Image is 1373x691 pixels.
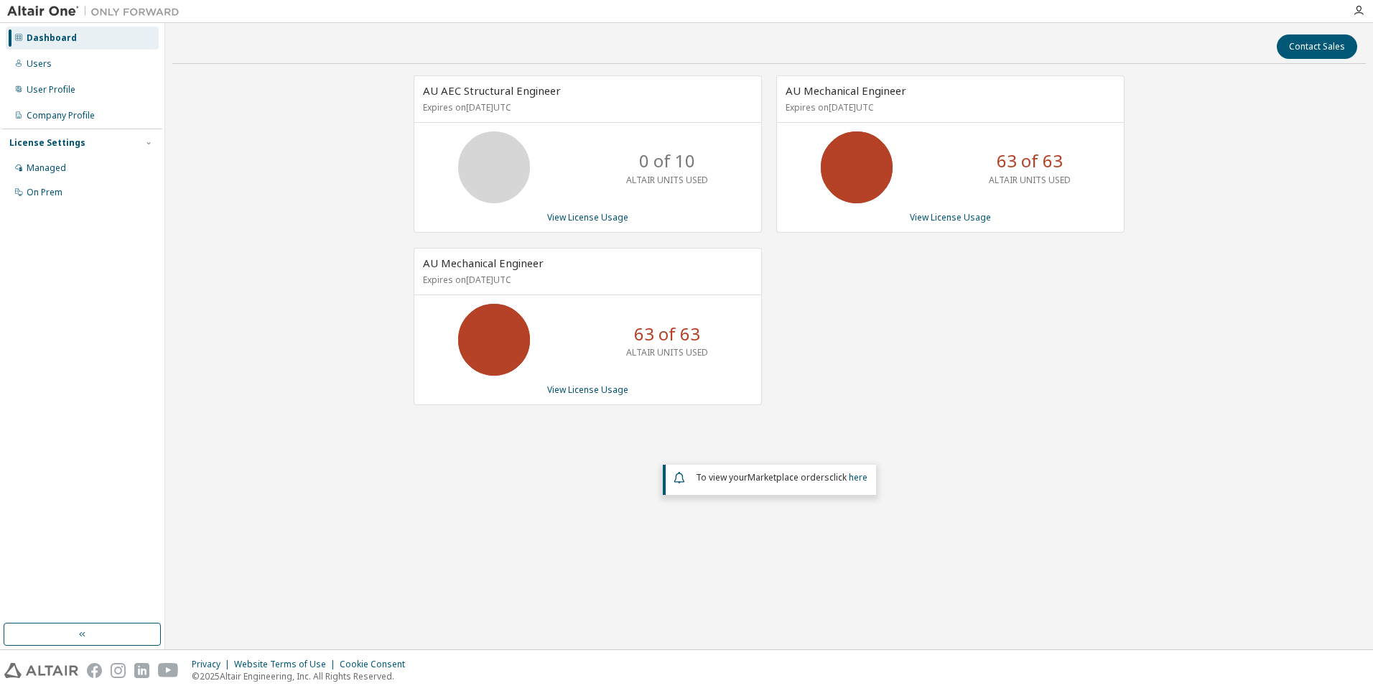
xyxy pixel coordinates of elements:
[696,471,867,483] span: To view your click
[192,659,234,670] div: Privacy
[192,670,414,682] p: © 2025 Altair Engineering, Inc. All Rights Reserved.
[547,211,628,223] a: View License Usage
[27,84,75,96] div: User Profile
[4,663,78,678] img: altair_logo.svg
[9,137,85,149] div: License Settings
[27,110,95,121] div: Company Profile
[158,663,179,678] img: youtube.svg
[626,174,708,186] p: ALTAIR UNITS USED
[786,83,906,98] span: AU Mechanical Engineer
[234,659,340,670] div: Website Terms of Use
[423,274,749,286] p: Expires on [DATE] UTC
[111,663,126,678] img: instagram.svg
[27,32,77,44] div: Dashboard
[748,471,829,483] em: Marketplace orders
[910,211,991,223] a: View License Usage
[989,174,1071,186] p: ALTAIR UNITS USED
[997,149,1063,173] p: 63 of 63
[849,471,867,483] a: here
[423,83,561,98] span: AU AEC Structural Engineer
[27,162,66,174] div: Managed
[87,663,102,678] img: facebook.svg
[340,659,414,670] div: Cookie Consent
[423,101,749,113] p: Expires on [DATE] UTC
[1277,34,1357,59] button: Contact Sales
[134,663,149,678] img: linkedin.svg
[547,384,628,396] a: View License Usage
[27,187,62,198] div: On Prem
[639,149,695,173] p: 0 of 10
[786,101,1112,113] p: Expires on [DATE] UTC
[634,322,700,346] p: 63 of 63
[7,4,187,19] img: Altair One
[423,256,544,270] span: AU Mechanical Engineer
[27,58,52,70] div: Users
[626,346,708,358] p: ALTAIR UNITS USED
